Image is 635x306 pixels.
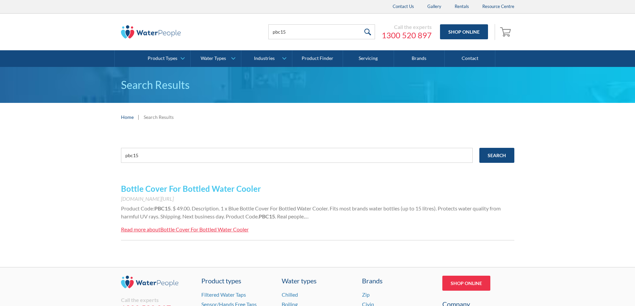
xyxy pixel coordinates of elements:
input: Search [479,148,514,163]
a: Chilled [282,291,298,298]
input: e.g. chilled water cooler [121,148,473,163]
a: Product types [201,276,273,286]
a: Product Types [140,50,190,67]
input: Search products [268,24,375,39]
strong: PBC15 [259,213,275,219]
a: Bottle Cover For Bottled Water Cooler [121,184,261,193]
a: Servicing [343,50,394,67]
a: Industries [241,50,292,67]
div: Bottle Cover For Bottled Water Cooler [160,226,249,232]
div: Industries [254,56,275,61]
a: Shop Online [440,24,488,39]
div: Search Results [144,114,174,121]
div: [DOMAIN_NAME][URL] [121,195,514,203]
a: 1300 520 897 [382,30,432,40]
a: Water Types [191,50,241,67]
div: Call the experts [121,297,193,303]
div: Product Types [148,56,177,61]
a: Read more aboutBottle Cover For Bottled Water Cooler [121,225,249,233]
strong: PBC15 [154,205,171,211]
div: Call the experts [382,24,432,30]
a: Brands [394,50,445,67]
span: Product Code: [121,205,154,211]
a: Filtered Water Taps [201,291,246,298]
div: Brands [362,276,434,286]
h1: Search Results [121,77,514,93]
img: shopping cart [500,26,513,37]
a: Open cart [498,24,514,40]
a: Product Finder [292,50,343,67]
div: Read more about [121,226,160,232]
span: … [305,213,309,219]
span: . $ 49.00. Description. 1 x Blue Bottle Cover For Bottled Water Cooler. Fits most brands water bo... [121,205,501,219]
a: Contact [445,50,495,67]
img: The Water People [121,25,181,39]
a: Zip [362,291,370,298]
div: | [137,113,140,121]
a: Water types [282,276,354,286]
a: Home [121,114,134,121]
div: Water Types [201,56,226,61]
a: Shop Online [442,276,490,291]
span: . Real people. [275,213,305,219]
